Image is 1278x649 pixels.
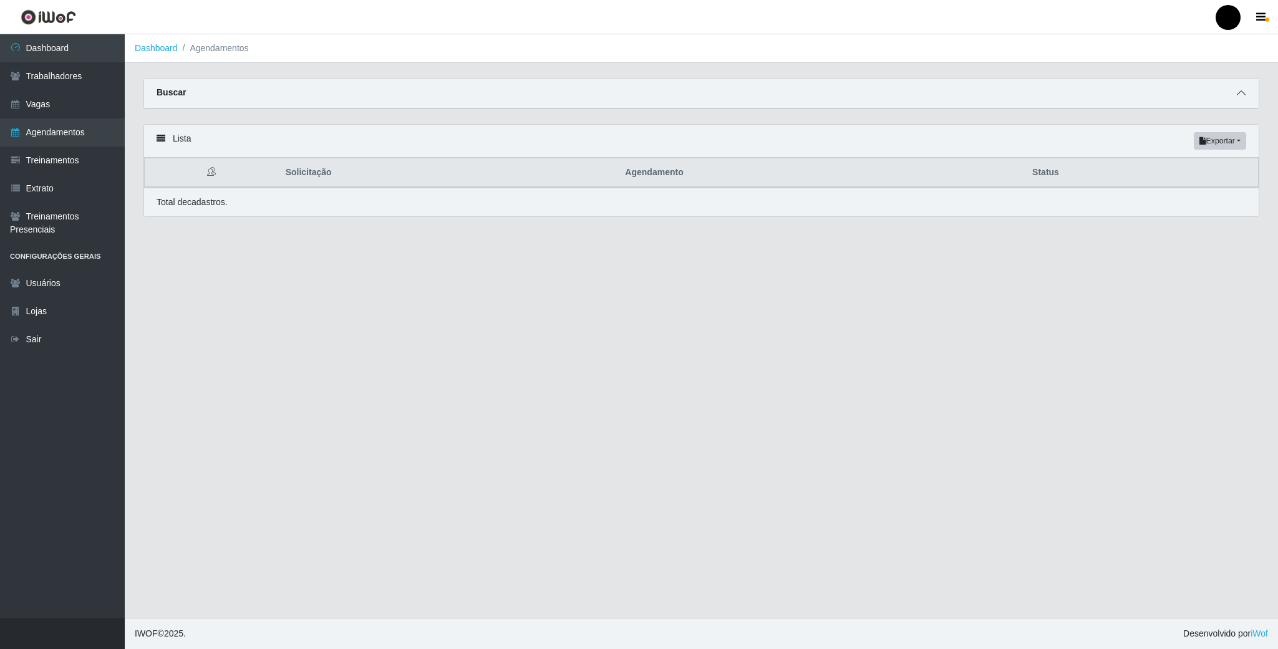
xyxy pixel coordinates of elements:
button: Exportar [1194,132,1246,150]
a: Dashboard [135,43,178,53]
span: IWOF [135,628,158,638]
th: Agendamento [617,158,1025,188]
p: Total de cadastros. [157,196,228,209]
th: Status [1025,158,1258,188]
span: © 2025 . [135,627,186,640]
li: Agendamentos [178,42,249,55]
div: Lista [144,125,1259,158]
img: CoreUI Logo [21,9,76,25]
nav: breadcrumb [125,34,1278,63]
a: iWof [1251,628,1268,638]
th: Solicitação [278,158,618,188]
strong: Buscar [157,87,186,97]
span: Desenvolvido por [1183,627,1268,640]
